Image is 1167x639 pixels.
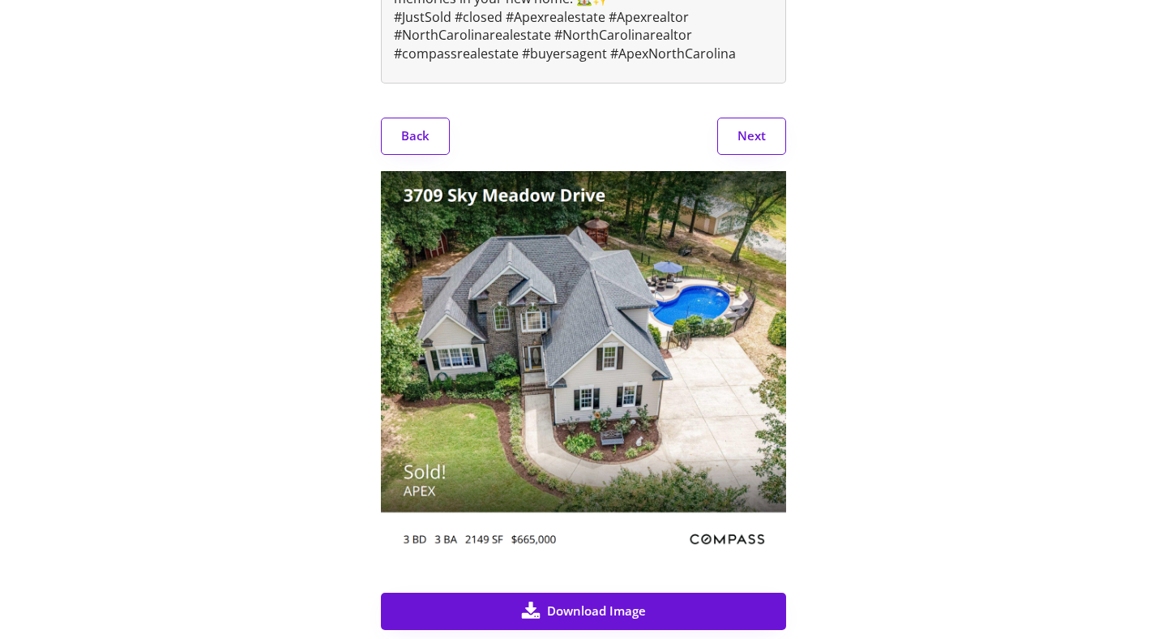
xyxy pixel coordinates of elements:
[547,605,646,617] span: Download Image
[381,171,786,577] img: 6bae1421-6fab-43b2-ad01-dafea43fc22d
[381,118,450,155] button: Back
[717,118,786,155] button: Next
[381,593,786,630] button: Download Image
